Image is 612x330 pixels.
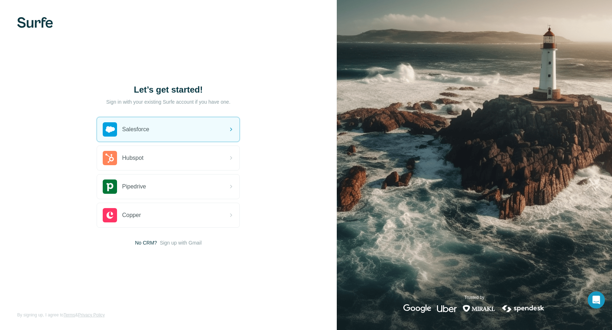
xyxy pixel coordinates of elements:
[135,239,157,246] span: No CRM?
[103,122,117,137] img: salesforce's logo
[106,98,230,105] p: Sign in with your existing Surfe account if you have one.
[403,304,431,313] img: google's logo
[588,291,605,309] div: Open Intercom Messenger
[122,125,149,134] span: Salesforce
[63,312,75,317] a: Terms
[122,154,144,162] span: Hubspot
[122,211,141,220] span: Copper
[17,312,105,318] span: By signing up, I agree to &
[103,151,117,165] img: hubspot's logo
[462,304,495,313] img: mirakl's logo
[103,208,117,222] img: copper's logo
[437,304,457,313] img: uber's logo
[501,304,545,313] img: spendesk's logo
[97,84,240,95] h1: Let’s get started!
[122,182,146,191] span: Pipedrive
[464,294,484,301] p: Trusted by
[160,239,202,246] button: Sign up with Gmail
[17,17,53,28] img: Surfe's logo
[78,312,105,317] a: Privacy Policy
[103,179,117,194] img: pipedrive's logo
